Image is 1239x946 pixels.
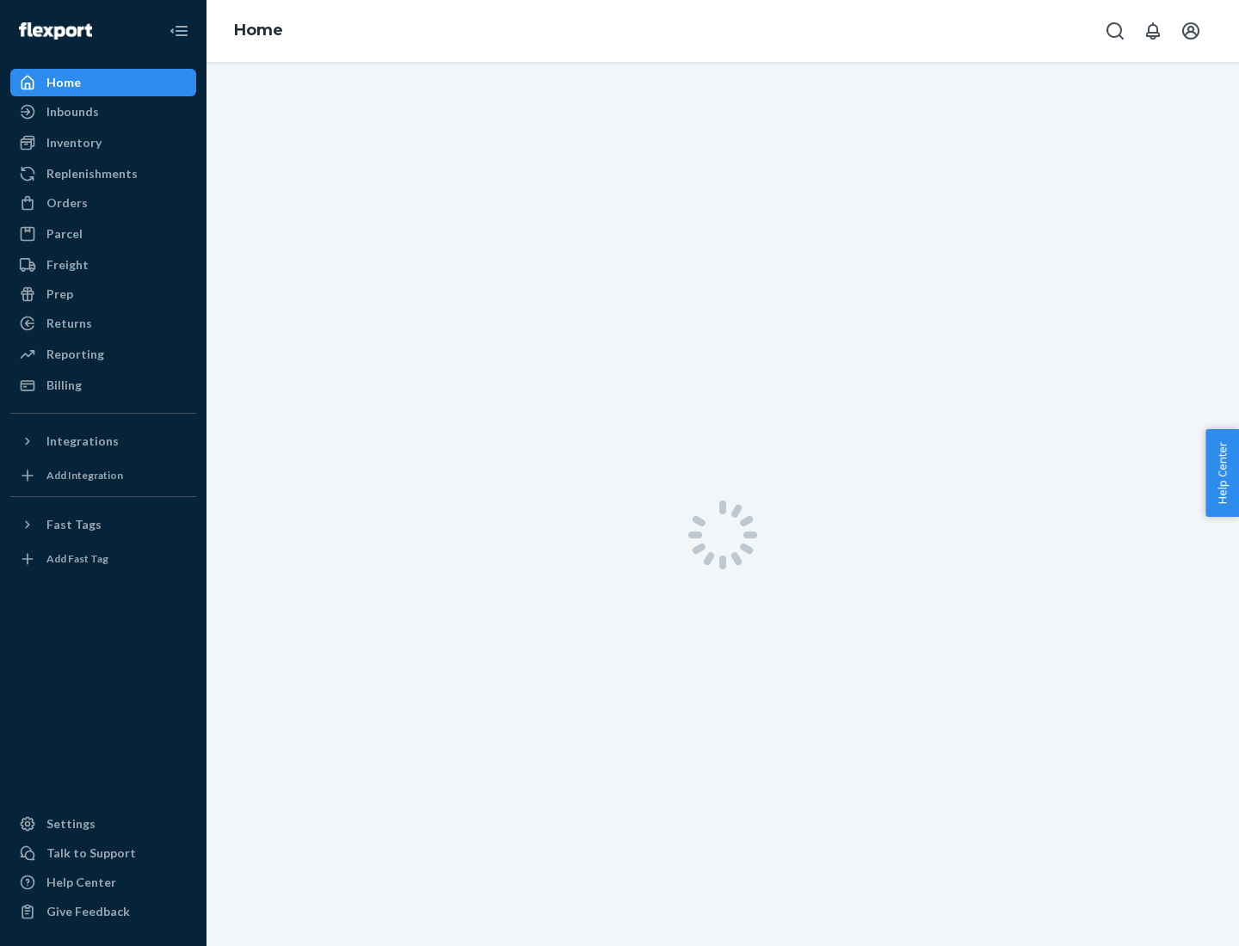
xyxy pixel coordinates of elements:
div: Give Feedback [46,903,130,920]
ol: breadcrumbs [220,6,297,56]
div: Parcel [46,225,83,243]
div: Prep [46,286,73,303]
button: Close Navigation [162,14,196,48]
a: Inbounds [10,98,196,126]
a: Prep [10,280,196,308]
a: Parcel [10,220,196,248]
a: Settings [10,810,196,838]
a: Talk to Support [10,839,196,867]
a: Help Center [10,869,196,896]
div: Fast Tags [46,516,102,533]
button: Help Center [1205,429,1239,517]
a: Inventory [10,129,196,157]
a: Freight [10,251,196,279]
a: Add Fast Tag [10,545,196,573]
a: Billing [10,372,196,399]
button: Fast Tags [10,511,196,538]
a: Home [234,21,283,40]
a: Returns [10,310,196,337]
a: Add Integration [10,462,196,489]
img: Flexport logo [19,22,92,40]
button: Open notifications [1136,14,1170,48]
div: Orders [46,194,88,212]
a: Reporting [10,341,196,368]
div: Inbounds [46,103,99,120]
a: Orders [10,189,196,217]
button: Give Feedback [10,898,196,925]
button: Open account menu [1174,14,1208,48]
div: Inventory [46,134,102,151]
div: Talk to Support [46,845,136,862]
button: Integrations [10,427,196,455]
div: Replenishments [46,165,138,182]
div: Add Fast Tag [46,551,108,566]
div: Settings [46,815,96,832]
a: Replenishments [10,160,196,187]
div: Home [46,74,81,91]
div: Returns [46,315,92,332]
div: Freight [46,256,89,273]
div: Billing [46,377,82,394]
button: Open Search Box [1098,14,1132,48]
a: Home [10,69,196,96]
div: Add Integration [46,468,123,482]
div: Reporting [46,346,104,363]
div: Help Center [46,874,116,891]
div: Integrations [46,433,119,450]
